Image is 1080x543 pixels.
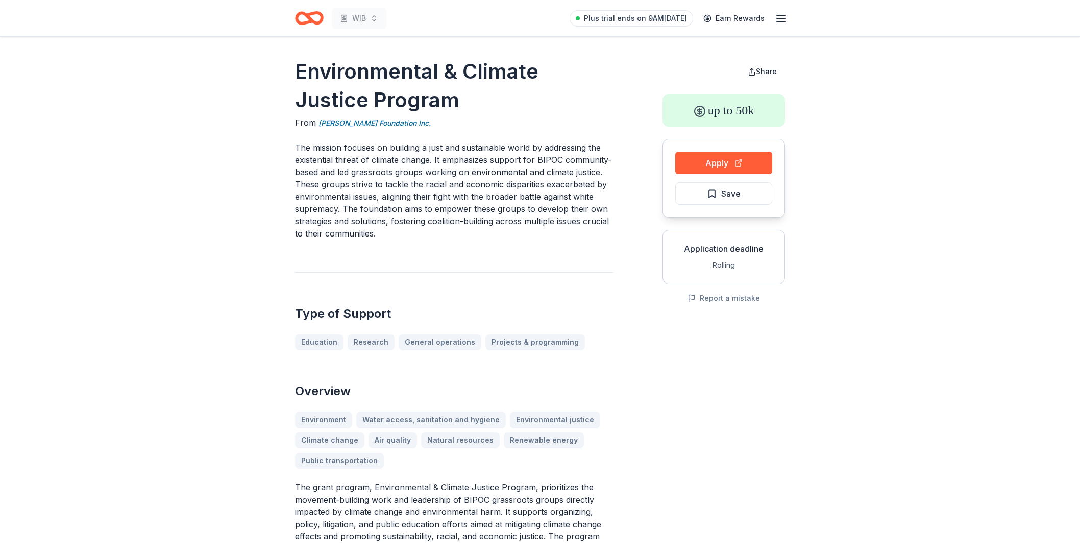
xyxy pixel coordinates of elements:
[295,57,613,114] h1: Environmental & Climate Justice Program
[295,141,613,240] p: The mission focuses on building a just and sustainable world by addressing the existential threat...
[675,152,772,174] button: Apply
[721,187,741,200] span: Save
[318,117,431,129] a: [PERSON_NAME] Foundation Inc.
[295,383,613,399] h2: Overview
[295,116,613,129] div: From
[671,243,776,255] div: Application deadline
[662,94,785,127] div: up to 50k
[675,182,772,205] button: Save
[399,334,481,350] a: General operations
[485,334,585,350] a: Projects & programming
[295,305,613,322] h2: Type of Support
[570,10,693,27] a: Plus trial ends on 9AM[DATE]
[688,292,760,304] button: Report a mistake
[671,259,776,271] div: Rolling
[348,334,395,350] a: Research
[584,12,687,25] span: Plus trial ends on 9AM[DATE]
[740,61,785,82] button: Share
[295,334,343,350] a: Education
[352,12,366,25] span: WIB
[295,6,324,30] a: Home
[332,8,386,29] button: WIB
[756,67,777,76] span: Share
[697,9,771,28] a: Earn Rewards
